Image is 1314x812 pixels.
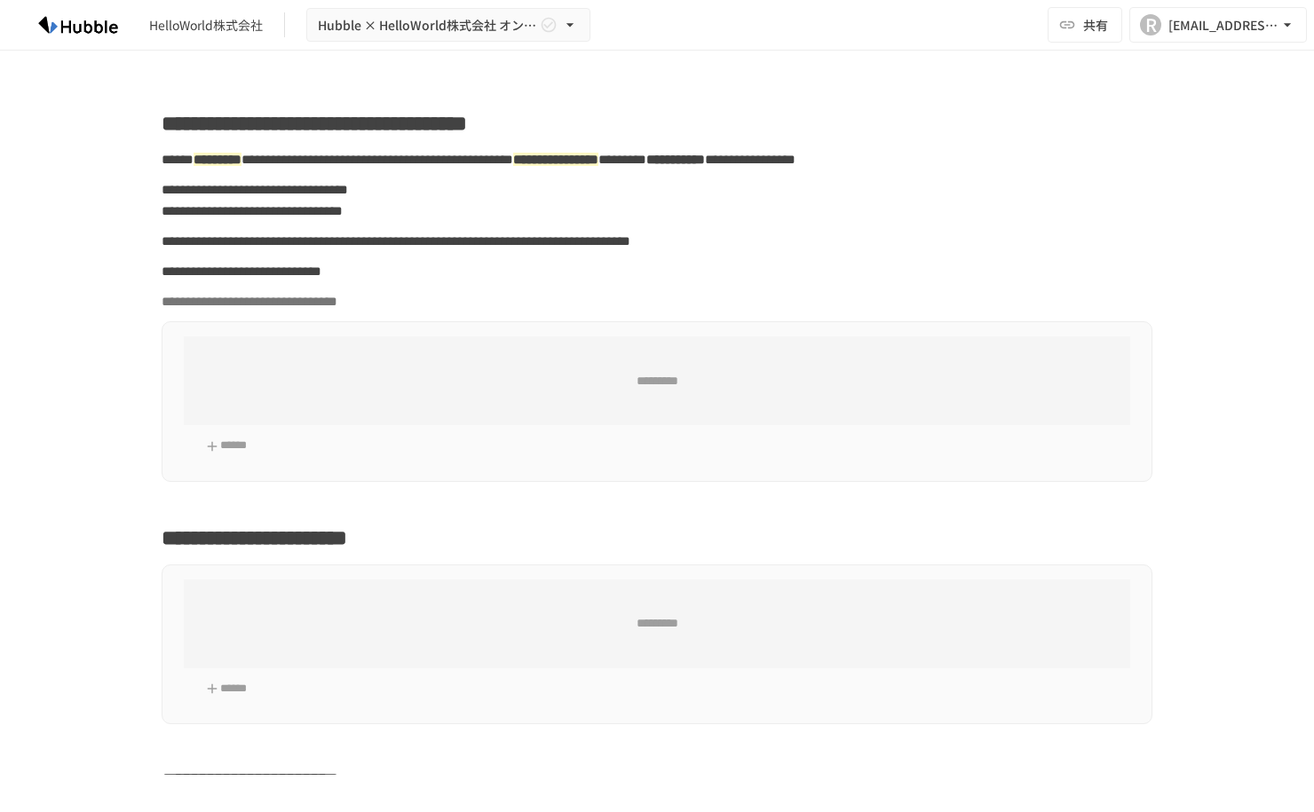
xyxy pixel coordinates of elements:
[1168,14,1278,36] div: [EMAIL_ADDRESS][DOMAIN_NAME]
[1083,15,1108,35] span: 共有
[318,14,536,36] span: Hubble × HelloWorld株式会社 オンボーディングプロジェクト
[306,8,590,43] button: Hubble × HelloWorld株式会社 オンボーディングプロジェクト
[21,11,135,39] img: HzDRNkGCf7KYO4GfwKnzITak6oVsp5RHeZBEM1dQFiQ
[149,16,263,35] div: HelloWorld株式会社
[1129,7,1307,43] button: R[EMAIL_ADDRESS][DOMAIN_NAME]
[1140,14,1161,35] div: R
[1048,7,1122,43] button: 共有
